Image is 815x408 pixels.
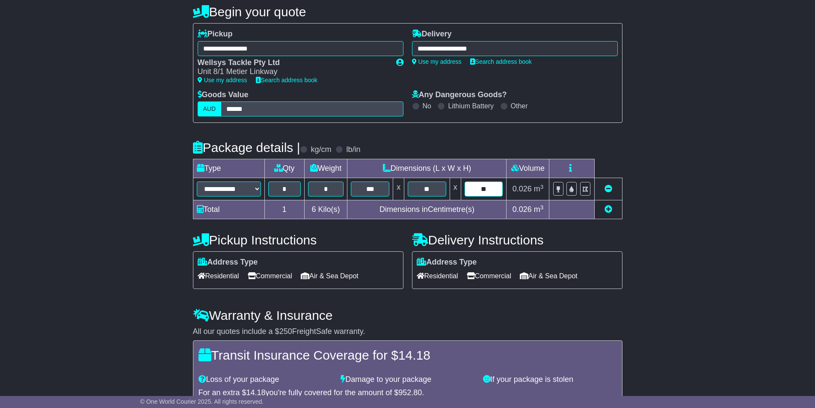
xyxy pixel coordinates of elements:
h4: Delivery Instructions [412,233,622,247]
div: If your package is stolen [479,375,621,384]
span: © One World Courier 2025. All rights reserved. [140,398,264,405]
td: Weight [304,159,347,178]
span: 0.026 [513,205,532,214]
h4: Package details | [193,140,300,155]
label: Other [511,102,528,110]
td: Volume [507,159,549,178]
a: Remove this item [605,185,612,193]
h4: Begin your quote [193,5,622,19]
a: Use my address [412,58,462,65]
span: Air & Sea Depot [301,269,359,283]
span: 14.18 [398,348,430,362]
span: m [534,205,544,214]
div: Wellsys Tackle Pty Ltd [198,58,388,68]
label: Any Dangerous Goods? [412,90,507,100]
a: Add new item [605,205,612,214]
sup: 3 [540,184,544,190]
span: Air & Sea Depot [520,269,578,283]
a: Search address book [470,58,532,65]
span: 952.80 [398,388,422,397]
div: Loss of your package [194,375,337,384]
sup: 3 [540,204,544,211]
span: 6 [311,205,316,214]
span: Residential [417,269,458,283]
label: kg/cm [311,145,331,155]
span: Commercial [248,269,292,283]
td: x [393,178,404,200]
td: Qty [264,159,304,178]
span: Residential [198,269,239,283]
label: Pickup [198,30,233,39]
td: Kilo(s) [304,200,347,219]
a: Use my address [198,77,247,83]
td: Dimensions in Centimetre(s) [347,200,507,219]
label: Lithium Battery [448,102,494,110]
span: 0.026 [513,185,532,193]
td: 1 [264,200,304,219]
h4: Pickup Instructions [193,233,403,247]
td: Type [193,159,264,178]
div: For an extra $ you're fully covered for the amount of $ . [199,388,617,398]
h4: Warranty & Insurance [193,308,622,322]
label: Address Type [417,258,477,267]
div: Unit 8/1 Metier Linkway [198,67,388,77]
label: No [423,102,431,110]
span: 14.18 [246,388,266,397]
span: m [534,185,544,193]
span: Commercial [467,269,511,283]
label: AUD [198,101,222,116]
div: Damage to your package [336,375,479,384]
td: Total [193,200,264,219]
label: Goods Value [198,90,249,100]
div: All our quotes include a $ FreightSafe warranty. [193,327,622,337]
span: 250 [279,327,292,336]
td: x [450,178,461,200]
td: Dimensions (L x W x H) [347,159,507,178]
label: lb/in [346,145,360,155]
a: Search address book [256,77,317,83]
label: Delivery [412,30,452,39]
h4: Transit Insurance Coverage for $ [199,348,617,362]
label: Address Type [198,258,258,267]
